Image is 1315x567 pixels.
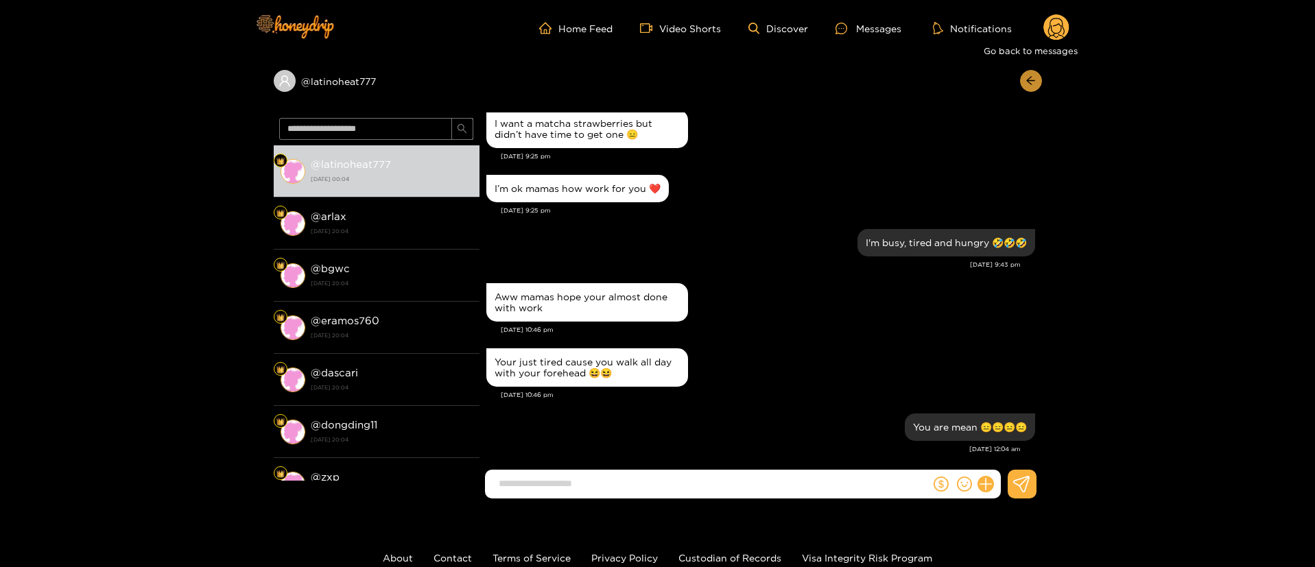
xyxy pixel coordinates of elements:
span: smile [957,476,972,492]
strong: @ eramos760 [311,315,379,326]
div: [DATE] 9:43 pm [486,260,1021,269]
img: conversation [281,472,305,496]
span: home [539,22,558,34]
a: About [383,553,413,563]
strong: [DATE] 20:04 [311,433,473,446]
a: Home Feed [539,22,613,34]
img: conversation [281,211,305,236]
img: Fan Level [276,470,285,478]
strong: @ dongding11 [311,419,377,431]
div: I’m ok mamas how work for you ❤️ [495,183,661,194]
button: arrow-left [1020,70,1042,92]
a: Video Shorts [640,22,721,34]
span: video-camera [640,22,659,34]
strong: @ latinoheat777 [311,158,391,170]
a: Custodian of Records [678,553,781,563]
strong: [DATE] 20:04 [311,381,473,394]
div: I'm busy, tired and hungry 🤣🤣🤣 [866,237,1027,248]
img: Fan Level [276,209,285,217]
img: conversation [281,159,305,184]
div: Messages [836,21,901,36]
a: Terms of Service [493,553,571,563]
button: search [451,118,473,140]
strong: @ bgwc [311,263,350,274]
div: @latinoheat777 [274,70,479,92]
div: Aww mamas hope your almost done with work [495,291,680,313]
span: dollar [934,476,949,492]
div: Your just tired cause you walk all day with your forehead 😆😆 [495,357,680,378]
div: You are mean 😑😑😑😑 [913,422,1027,433]
strong: @ arlax [311,210,346,222]
div: Aug. 20, 9:25 pm [486,110,688,148]
button: dollar [931,474,951,494]
div: Aug. 20, 10:46 pm [486,348,688,387]
div: [DATE] 12:04 am [486,444,1021,454]
div: [DATE] 9:25 pm [501,206,1035,215]
div: Aug. 20, 10:46 pm [486,283,688,322]
strong: [DATE] 20:04 [311,225,473,237]
div: I want a matcha strawberries but didn’t have time to get one 😑 [495,118,680,140]
img: conversation [281,315,305,340]
div: [DATE] 10:46 pm [501,390,1035,400]
img: Fan Level [276,418,285,426]
div: Aug. 20, 9:43 pm [857,229,1035,256]
strong: [DATE] 00:04 [311,173,473,185]
a: Discover [748,23,808,34]
span: arrow-left [1026,75,1036,87]
strong: @ zxp [311,471,340,483]
strong: [DATE] 20:04 [311,277,473,289]
strong: @ dascari [311,367,358,378]
img: Fan Level [276,365,285,374]
a: Visa Integrity Risk Program [802,553,932,563]
div: [DATE] 10:46 pm [501,325,1035,335]
img: Fan Level [276,313,285,322]
strong: [DATE] 20:04 [311,329,473,341]
img: Fan Level [276,157,285,165]
div: Aug. 21, 12:04 am [905,413,1035,441]
a: Contact [434,553,472,563]
div: [DATE] 9:25 pm [501,152,1035,161]
div: Aug. 20, 9:25 pm [486,175,669,202]
span: search [457,123,467,135]
img: Fan Level [276,261,285,269]
a: Privacy Policy [591,553,658,563]
span: user [279,75,291,87]
button: Notifications [929,21,1016,35]
img: conversation [281,420,305,444]
img: conversation [281,263,305,288]
img: conversation [281,367,305,392]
